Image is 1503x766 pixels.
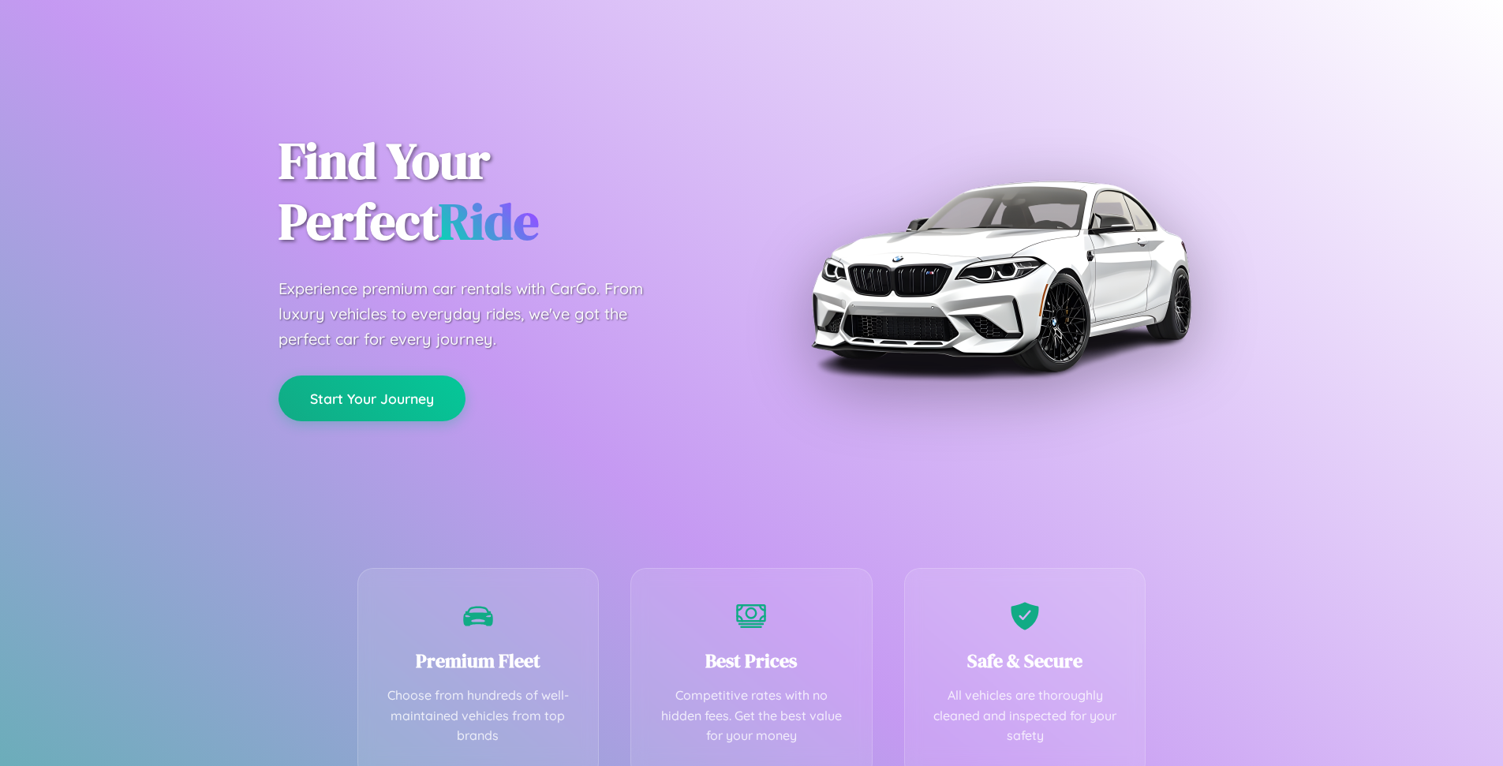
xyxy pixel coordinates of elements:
img: Premium BMW car rental vehicle [803,79,1198,473]
p: Competitive rates with no hidden fees. Get the best value for your money [655,686,848,746]
p: Choose from hundreds of well-maintained vehicles from top brands [382,686,575,746]
p: Experience premium car rentals with CarGo. From luxury vehicles to everyday rides, we've got the ... [279,276,673,352]
span: Ride [439,187,539,256]
h3: Best Prices [655,648,848,674]
button: Start Your Journey [279,376,465,421]
h1: Find Your Perfect [279,131,728,252]
h3: Premium Fleet [382,648,575,674]
h3: Safe & Secure [929,648,1122,674]
p: All vehicles are thoroughly cleaned and inspected for your safety [929,686,1122,746]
